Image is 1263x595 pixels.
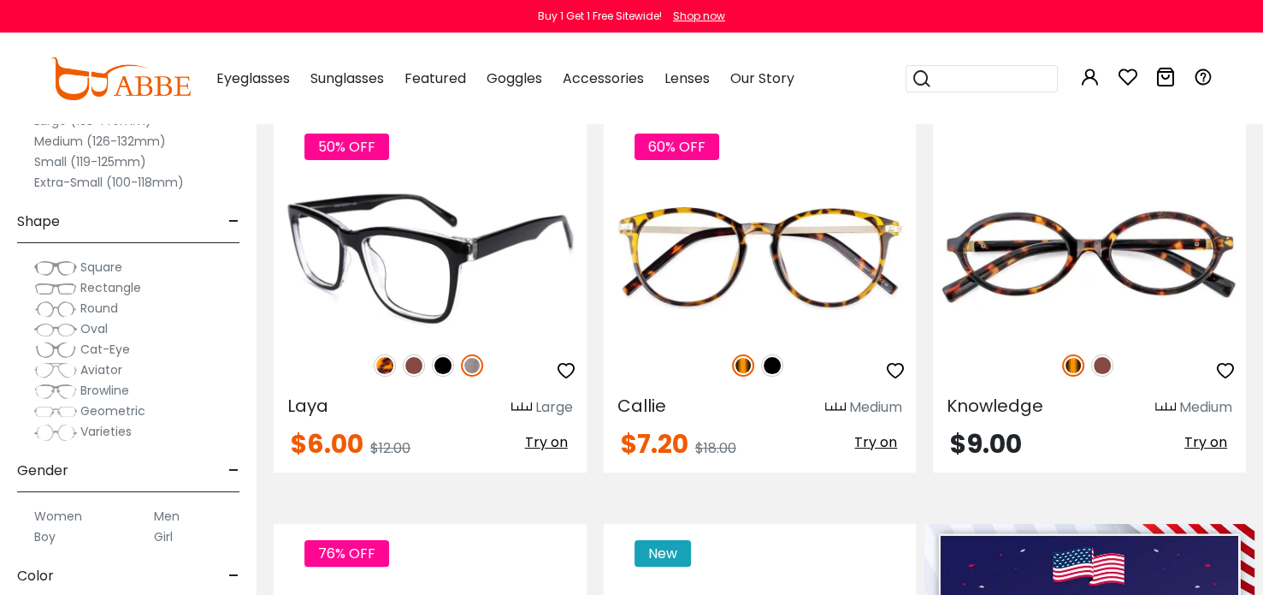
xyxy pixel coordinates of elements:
[634,540,691,567] span: New
[80,279,141,296] span: Rectangle
[634,134,719,160] span: 60% OFF
[1184,432,1227,452] span: Try on
[34,403,77,420] img: Geometric.png
[34,172,184,193] label: Extra-Small (100-118mm)
[304,540,389,567] span: 76% OFF
[604,179,917,336] img: Tortoise Callie - Combination ,Universal Bridge Fit
[664,68,710,88] span: Lenses
[825,402,846,414] img: size ruler
[80,300,118,317] span: Round
[432,354,454,377] img: Black
[228,201,239,242] span: -
[34,527,56,547] label: Boy
[34,362,77,379] img: Aviator.png
[80,382,129,399] span: Browline
[154,527,173,547] label: Girl
[461,354,483,377] img: Gun
[34,131,166,152] label: Medium (126-132mm)
[563,68,644,88] span: Accessories
[1091,354,1113,377] img: Brown
[304,134,389,160] span: 50% OFF
[17,450,68,491] span: Gender
[310,68,384,88] span: Sunglasses
[274,179,587,336] img: Gun Laya - Plastic ,Universal Bridge Fit
[854,432,897,452] span: Try on
[50,57,191,100] img: abbeglasses.com
[34,321,77,338] img: Oval.png
[730,68,794,88] span: Our Story
[228,450,239,491] span: -
[34,300,77,318] img: Round.png
[80,320,108,337] span: Oval
[1179,397,1232,418] div: Medium
[291,425,363,462] span: $6.00
[34,259,77,277] img: Square.png
[1155,402,1176,414] img: size ruler
[17,201,60,242] span: Shape
[617,394,666,418] span: Callie
[732,354,754,377] img: Tortoise
[404,68,466,88] span: Featured
[216,68,290,88] span: Eyeglasses
[849,431,902,454] button: Try on
[34,383,77,400] img: Browline.png
[34,280,77,297] img: Rectangle.png
[695,438,736,458] span: $18.00
[34,152,146,172] label: Small (119-125mm)
[80,402,145,419] span: Geometric
[933,179,1246,336] img: Tortoise Knowledge - Acetate ,Universal Bridge Fit
[525,432,568,452] span: Try on
[34,424,77,442] img: Varieties.png
[761,354,783,377] img: Black
[947,394,1043,418] span: Knowledge
[80,361,122,378] span: Aviator
[287,394,328,418] span: Laya
[511,402,532,414] img: size ruler
[664,9,725,23] a: Shop now
[403,354,425,377] img: Brown
[154,506,180,527] label: Men
[673,9,725,24] div: Shop now
[950,425,1022,462] span: $9.00
[34,506,82,527] label: Women
[849,397,902,418] div: Medium
[1062,354,1084,377] img: Tortoise
[538,9,662,24] div: Buy 1 Get 1 Free Sitewide!
[80,423,132,440] span: Varieties
[520,431,573,454] button: Try on
[34,342,77,359] img: Cat-Eye.png
[370,438,410,458] span: $12.00
[1179,431,1232,454] button: Try on
[487,68,542,88] span: Goggles
[80,341,130,358] span: Cat-Eye
[535,397,573,418] div: Large
[80,259,122,276] span: Square
[621,425,688,462] span: $7.20
[374,354,396,377] img: Leopard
